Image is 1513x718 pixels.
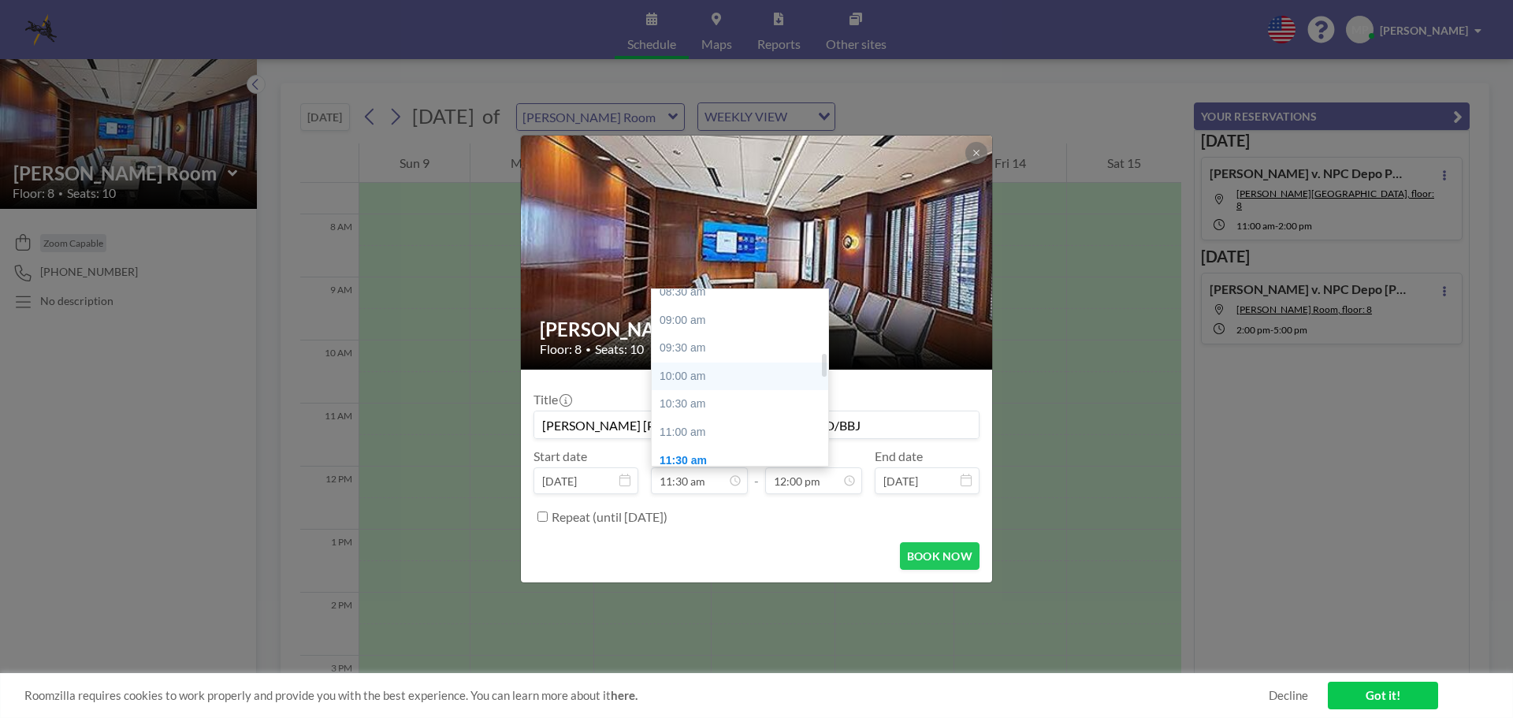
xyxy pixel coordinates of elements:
span: Floor: 8 [540,341,582,357]
label: Repeat (until [DATE]) [552,509,667,525]
label: End date [875,448,923,464]
div: 09:30 am [652,334,836,363]
div: 09:00 am [652,307,836,335]
a: Decline [1269,688,1308,703]
label: Start date [533,448,587,464]
h2: [PERSON_NAME] Room [540,318,975,341]
div: 10:30 am [652,390,836,419]
span: - [754,454,759,489]
div: 11:30 am [652,447,836,475]
div: 10:00 am [652,363,836,391]
label: Title [533,392,571,407]
span: Roomzilla requires cookies to work properly and provide you with the best experience. You can lea... [24,688,1269,703]
div: 11:00 am [652,419,836,447]
span: Seats: 10 [595,341,644,357]
a: here. [611,688,638,702]
span: • [585,344,591,355]
input: Monya's reservation [534,411,979,438]
a: Got it! [1328,682,1438,709]
div: 08:30 am [652,278,836,307]
button: BOOK NOW [900,542,980,570]
img: 537.jpg [521,4,994,500]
